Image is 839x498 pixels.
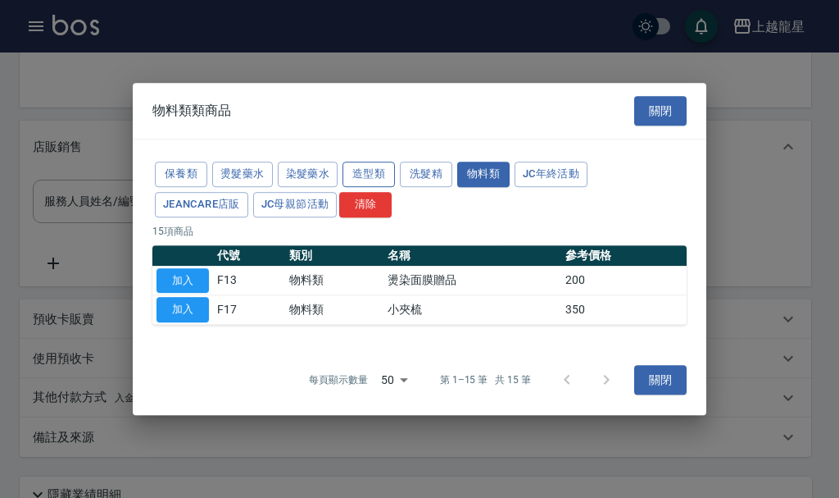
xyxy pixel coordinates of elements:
td: 物料類 [285,295,383,325]
th: 類別 [285,245,383,267]
p: 15 項商品 [152,224,687,239]
button: 造型類 [342,162,395,187]
button: 加入 [156,297,209,322]
td: 物料類 [285,266,383,295]
td: F17 [213,295,285,325]
p: 每頁顯示數量 [309,372,368,387]
td: 小夾梳 [383,295,561,325]
button: 燙髮藥水 [212,162,273,187]
button: 染髮藥水 [278,162,338,187]
button: JeanCare店販 [155,192,248,217]
td: 350 [561,295,687,325]
td: 200 [561,266,687,295]
div: 50 [374,358,414,402]
th: 代號 [213,245,285,267]
button: 保養類 [155,162,207,187]
button: 關閉 [634,365,687,395]
td: 燙染面膜贈品 [383,266,561,295]
th: 參考價格 [561,245,687,267]
button: JC母親節活動 [253,192,338,217]
td: F13 [213,266,285,295]
p: 第 1–15 筆 共 15 筆 [440,372,531,387]
span: 物料類類商品 [152,103,231,119]
button: 物料類 [457,162,510,187]
button: 洗髮精 [400,162,452,187]
button: 關閉 [634,96,687,126]
th: 名稱 [383,245,561,267]
button: JC年終活動 [515,162,587,187]
button: 清除 [339,192,392,217]
button: 加入 [156,268,209,294]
